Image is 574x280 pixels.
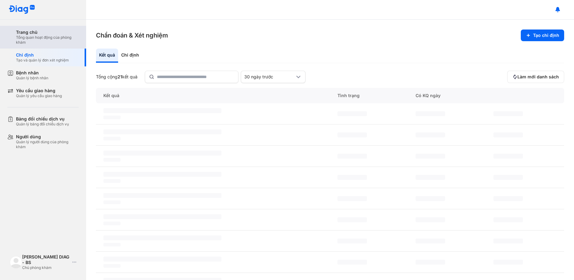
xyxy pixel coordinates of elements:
[16,76,48,81] div: Quản lý bệnh nhân
[16,52,69,58] div: Chỉ định
[103,172,221,177] span: ‌
[337,175,367,180] span: ‌
[16,88,62,93] div: Yêu cầu giao hàng
[10,256,22,268] img: logo
[493,239,523,243] span: ‌
[493,260,523,265] span: ‌
[103,158,121,162] span: ‌
[493,217,523,222] span: ‌
[330,88,408,103] div: Tình trạng
[416,217,445,222] span: ‌
[96,74,138,80] div: Tổng cộng kết quả
[416,239,445,243] span: ‌
[493,175,523,180] span: ‌
[16,93,62,98] div: Quản lý yêu cầu giao hàng
[103,222,121,225] span: ‌
[16,140,79,149] div: Quản lý người dùng của phòng khám
[9,5,35,14] img: logo
[103,200,121,204] span: ‌
[16,35,79,45] div: Tổng quan hoạt động của phòng khám
[416,196,445,201] span: ‌
[517,74,559,80] span: Làm mới danh sách
[103,243,121,246] span: ‌
[337,196,367,201] span: ‌
[337,154,367,159] span: ‌
[416,132,445,137] span: ‌
[103,257,221,262] span: ‌
[507,71,564,83] button: Làm mới danh sách
[493,154,523,159] span: ‌
[493,111,523,116] span: ‌
[103,116,121,119] span: ‌
[103,264,121,268] span: ‌
[493,132,523,137] span: ‌
[416,260,445,265] span: ‌
[103,129,221,134] span: ‌
[22,265,70,270] div: Chủ phòng khám
[16,134,79,140] div: Người dùng
[337,260,367,265] span: ‌
[103,108,221,113] span: ‌
[337,217,367,222] span: ‌
[103,151,221,156] span: ‌
[521,30,564,41] button: Tạo chỉ định
[103,193,221,198] span: ‌
[96,31,168,40] h3: Chẩn đoán & Xét nghiệm
[103,179,121,183] span: ‌
[337,239,367,243] span: ‌
[416,111,445,116] span: ‌
[337,132,367,137] span: ‌
[16,122,69,127] div: Quản lý bảng đối chiếu dịch vụ
[103,214,221,219] span: ‌
[103,235,221,240] span: ‌
[16,70,48,76] div: Bệnh nhân
[244,74,295,80] div: 30 ngày trước
[96,49,118,63] div: Kết quả
[118,49,142,63] div: Chỉ định
[337,111,367,116] span: ‌
[118,74,122,79] span: 21
[416,175,445,180] span: ‌
[103,137,121,140] span: ‌
[96,88,330,103] div: Kết quả
[16,58,69,63] div: Tạo và quản lý đơn xét nghiệm
[16,116,69,122] div: Bảng đối chiếu dịch vụ
[416,154,445,159] span: ‌
[493,196,523,201] span: ‌
[16,30,79,35] div: Trang chủ
[22,254,70,265] div: [PERSON_NAME] DIAG - BS
[408,88,486,103] div: Có KQ ngày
